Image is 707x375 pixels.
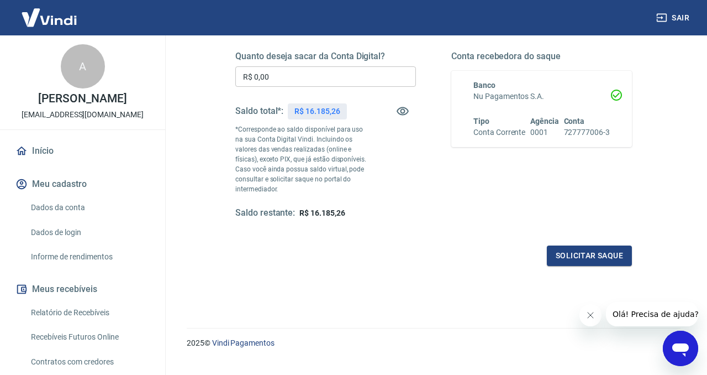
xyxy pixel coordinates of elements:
[13,1,85,34] img: Vindi
[299,209,345,217] span: R$ 16.185,26
[473,91,610,102] h6: Nu Pagamentos S.A.
[27,351,152,373] a: Contratos com credores
[606,302,698,326] iframe: Message from company
[27,221,152,244] a: Dados de login
[473,117,489,126] span: Tipo
[22,109,144,121] p: [EMAIL_ADDRESS][DOMAIN_NAME]
[235,51,416,62] h5: Quanto deseja sacar da Conta Digital?
[7,8,93,17] span: Olá! Precisa de ajuda?
[530,117,559,126] span: Agência
[235,106,283,117] h5: Saldo total*:
[27,246,152,268] a: Informe de rendimentos
[235,207,295,219] h5: Saldo restante:
[451,51,632,62] h5: Conta recebedora do saque
[187,337,680,349] p: 2025 ©
[564,117,585,126] span: Conta
[27,326,152,348] a: Recebíveis Futuros Online
[27,301,152,324] a: Relatório de Recebíveis
[294,106,340,117] p: R$ 16.185,26
[579,304,602,326] iframe: Close message
[530,127,559,138] h6: 0001
[27,196,152,219] a: Dados da conta
[13,139,152,163] a: Início
[473,127,525,138] h6: Conta Corrente
[212,338,275,347] a: Vindi Pagamentos
[61,44,105,88] div: A
[547,246,632,266] button: Solicitar saque
[13,172,152,196] button: Meu cadastro
[663,331,698,366] iframe: Button to launch messaging window
[13,277,152,301] button: Meus recebíveis
[654,8,694,28] button: Sair
[235,124,371,194] p: *Corresponde ao saldo disponível para uso na sua Conta Digital Vindi. Incluindo os valores das ve...
[38,93,126,105] p: [PERSON_NAME]
[564,127,610,138] h6: 727777006-3
[473,81,495,90] span: Banco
